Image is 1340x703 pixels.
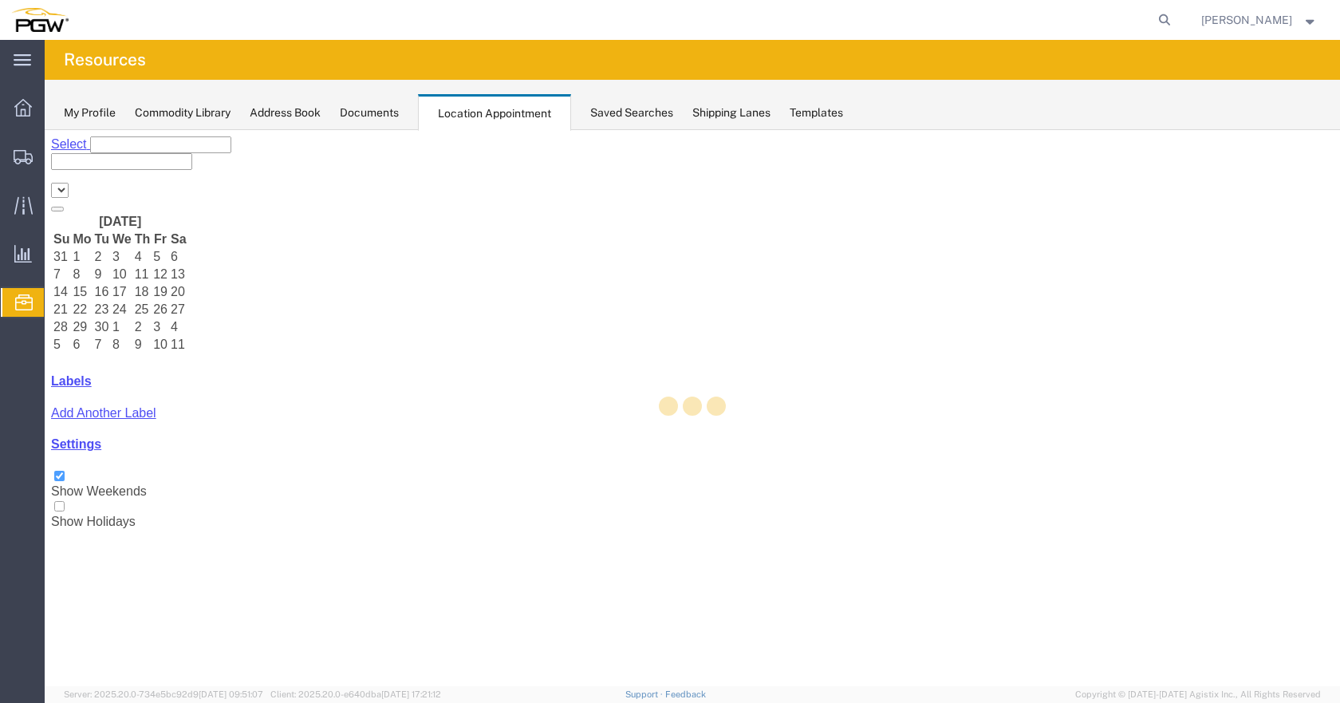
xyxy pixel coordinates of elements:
th: We [67,101,88,117]
th: Su [8,101,26,117]
a: Support [625,689,665,699]
td: 23 [49,172,65,188]
div: Commodity Library [135,105,231,121]
span: [DATE] 09:51:07 [199,689,263,699]
td: 11 [89,136,107,152]
a: Select [6,7,45,21]
td: 16 [49,154,65,170]
td: 1 [27,119,47,135]
td: 1 [67,189,88,205]
td: 5 [8,207,26,223]
td: 3 [67,119,88,135]
label: Show Weekends [6,340,102,368]
td: 26 [108,172,124,188]
img: logo [11,8,69,32]
a: Settings [6,307,57,321]
td: 19 [108,154,124,170]
a: Add Another Label [6,276,112,290]
td: 2 [49,119,65,135]
input: Show Weekends [10,341,20,351]
td: 8 [67,207,88,223]
span: Brandy Shannon [1201,11,1292,29]
button: [PERSON_NAME] [1200,10,1318,30]
th: Fr [108,101,124,117]
th: Tu [49,101,65,117]
td: 2 [89,189,107,205]
div: Shipping Lanes [692,105,770,121]
td: 6 [27,207,47,223]
td: 10 [108,207,124,223]
td: 10 [67,136,88,152]
div: Saved Searches [590,105,673,121]
th: Mo [27,101,47,117]
span: Server: 2025.20.0-734e5bc92d9 [64,689,263,699]
td: 17 [67,154,88,170]
td: 9 [49,136,65,152]
th: [DATE] [27,84,124,100]
div: Templates [790,105,843,121]
td: 8 [27,136,47,152]
label: Show Holidays [6,370,91,398]
td: 12 [108,136,124,152]
td: 31 [8,119,26,135]
td: 18 [89,154,107,170]
th: Sa [125,101,143,117]
td: 4 [89,119,107,135]
span: Client: 2025.20.0-e640dba [270,689,441,699]
td: 13 [125,136,143,152]
td: 9 [89,207,107,223]
td: 3 [108,189,124,205]
th: Th [89,101,107,117]
a: Labels [6,244,47,258]
td: 14 [8,154,26,170]
td: 24 [67,172,88,188]
a: Feedback [665,689,706,699]
td: 15 [27,154,47,170]
span: [DATE] 17:21:12 [381,689,441,699]
div: My Profile [64,105,116,121]
input: Show Holidays [10,371,20,381]
td: 25 [89,172,107,188]
td: 20 [125,154,143,170]
div: Location Appointment [418,94,571,131]
td: 21 [8,172,26,188]
td: 5 [108,119,124,135]
td: 29 [27,189,47,205]
td: 28 [8,189,26,205]
span: Copyright © [DATE]-[DATE] Agistix Inc., All Rights Reserved [1075,688,1321,701]
td: 30 [49,189,65,205]
div: Address Book [250,105,321,121]
div: Documents [340,105,399,121]
span: Select [6,7,41,21]
td: 6 [125,119,143,135]
td: 11 [125,207,143,223]
td: 22 [27,172,47,188]
td: 7 [49,207,65,223]
td: 4 [125,189,143,205]
td: 27 [125,172,143,188]
h4: Resources [64,40,146,80]
td: 7 [8,136,26,152]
